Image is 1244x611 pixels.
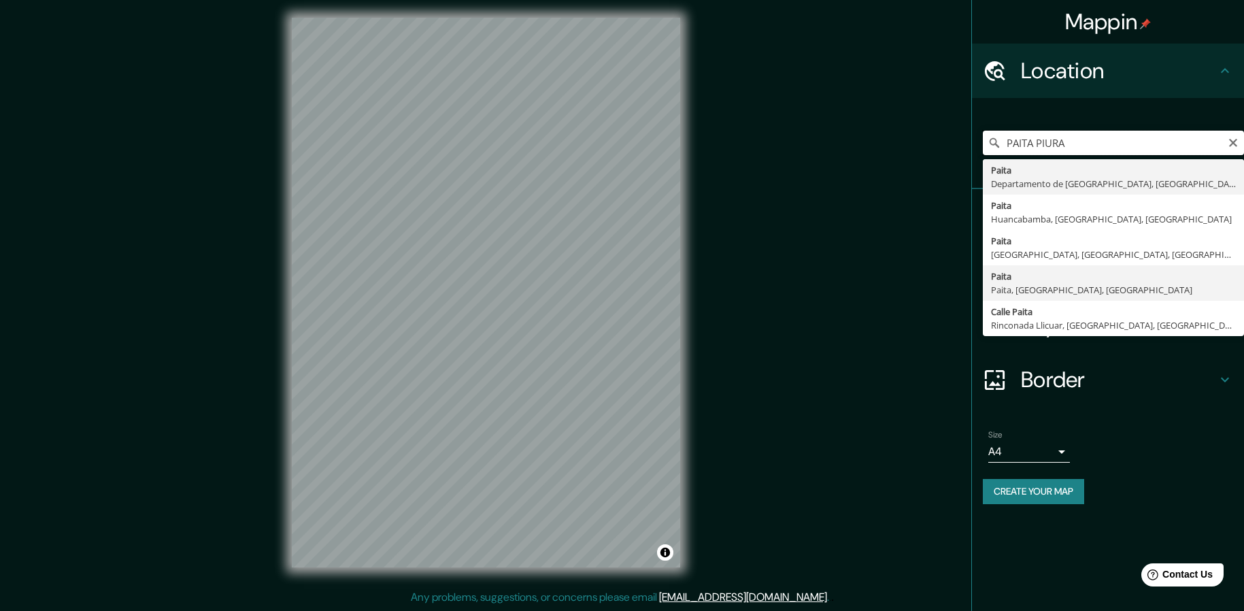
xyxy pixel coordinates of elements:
a: [EMAIL_ADDRESS][DOMAIN_NAME] [659,590,827,604]
canvas: Map [292,18,680,567]
button: Clear [1228,135,1239,148]
div: A4 [988,441,1070,463]
h4: Layout [1021,312,1217,339]
iframe: Help widget launcher [1123,558,1229,596]
h4: Mappin [1065,8,1151,35]
h4: Location [1021,57,1217,84]
div: Location [972,44,1244,98]
div: Paita [991,163,1236,177]
div: Rinconada Llicuar, [GEOGRAPHIC_DATA], [GEOGRAPHIC_DATA] [991,318,1236,332]
div: Departamento de [GEOGRAPHIC_DATA], [GEOGRAPHIC_DATA] [991,177,1236,191]
button: Create your map [983,479,1084,504]
button: Toggle attribution [657,544,673,561]
div: . [829,589,831,606]
div: . [831,589,834,606]
input: Pick your city or area [983,131,1244,155]
div: Calle Paita [991,305,1236,318]
div: Style [972,244,1244,298]
h4: Border [1021,366,1217,393]
div: Paita, [GEOGRAPHIC_DATA], [GEOGRAPHIC_DATA] [991,283,1236,297]
div: Layout [972,298,1244,352]
div: Paita [991,199,1236,212]
img: pin-icon.png [1140,18,1151,29]
div: Pins [972,189,1244,244]
div: Border [972,352,1244,407]
p: Any problems, suggestions, or concerns please email . [411,589,829,606]
div: [GEOGRAPHIC_DATA], [GEOGRAPHIC_DATA], [GEOGRAPHIC_DATA] [991,248,1236,261]
div: Huancabamba, [GEOGRAPHIC_DATA], [GEOGRAPHIC_DATA] [991,212,1236,226]
div: Paita [991,234,1236,248]
label: Size [988,429,1003,441]
div: Paita [991,269,1236,283]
